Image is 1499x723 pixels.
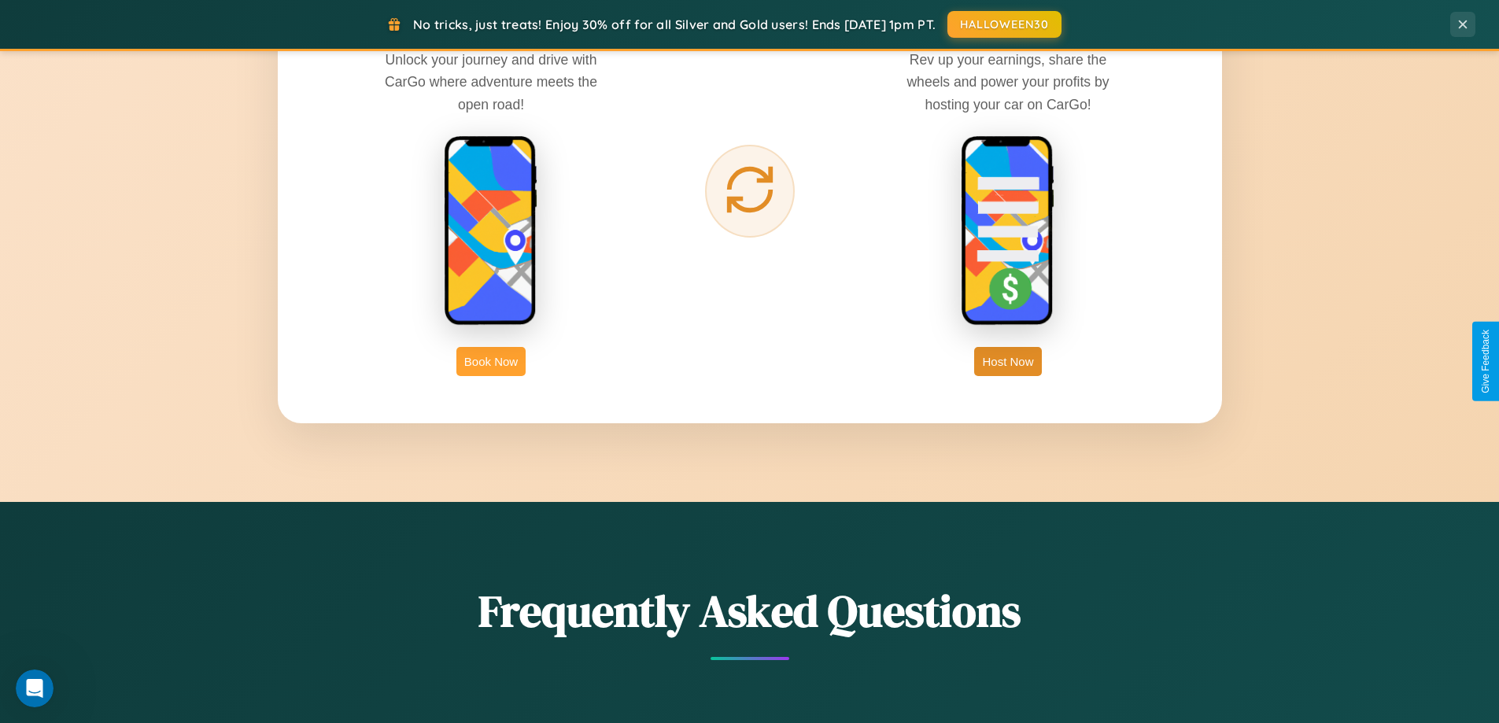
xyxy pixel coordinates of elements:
p: Unlock your journey and drive with CarGo where adventure meets the open road! [373,49,609,115]
div: Give Feedback [1480,330,1491,393]
img: rent phone [444,135,538,327]
h2: Frequently Asked Questions [278,581,1222,641]
iframe: Intercom live chat [16,670,54,707]
button: Host Now [974,347,1041,376]
button: Book Now [456,347,526,376]
button: HALLOWEEN30 [947,11,1061,38]
p: Rev up your earnings, share the wheels and power your profits by hosting your car on CarGo! [890,49,1126,115]
span: No tricks, just treats! Enjoy 30% off for all Silver and Gold users! Ends [DATE] 1pm PT. [413,17,936,32]
img: host phone [961,135,1055,327]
